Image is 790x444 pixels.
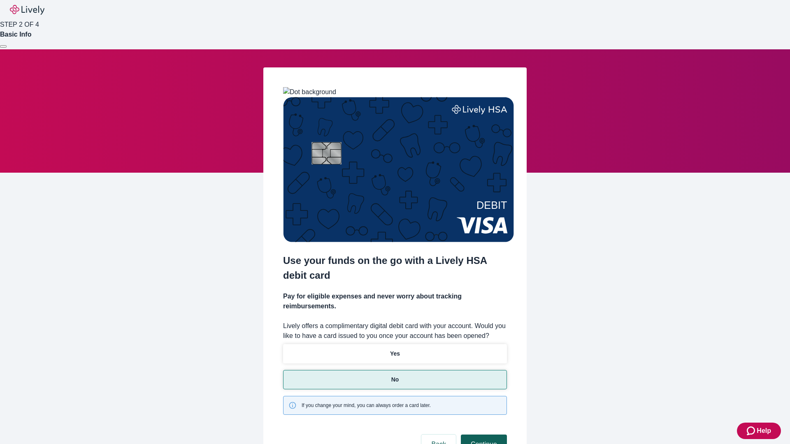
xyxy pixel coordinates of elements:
img: Dot background [283,87,336,97]
span: If you change your mind, you can always order a card later. [302,402,431,409]
span: Help [757,426,771,436]
button: Zendesk support iconHelp [737,423,781,439]
button: Yes [283,344,507,363]
p: No [391,375,399,384]
svg: Zendesk support icon [747,426,757,436]
img: Lively [10,5,44,15]
button: No [283,370,507,389]
label: Lively offers a complimentary digital debit card with your account. Would you like to have a card... [283,321,507,341]
img: Debit card [283,97,514,242]
p: Yes [390,349,400,358]
h4: Pay for eligible expenses and never worry about tracking reimbursements. [283,291,507,311]
h2: Use your funds on the go with a Lively HSA debit card [283,253,507,283]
